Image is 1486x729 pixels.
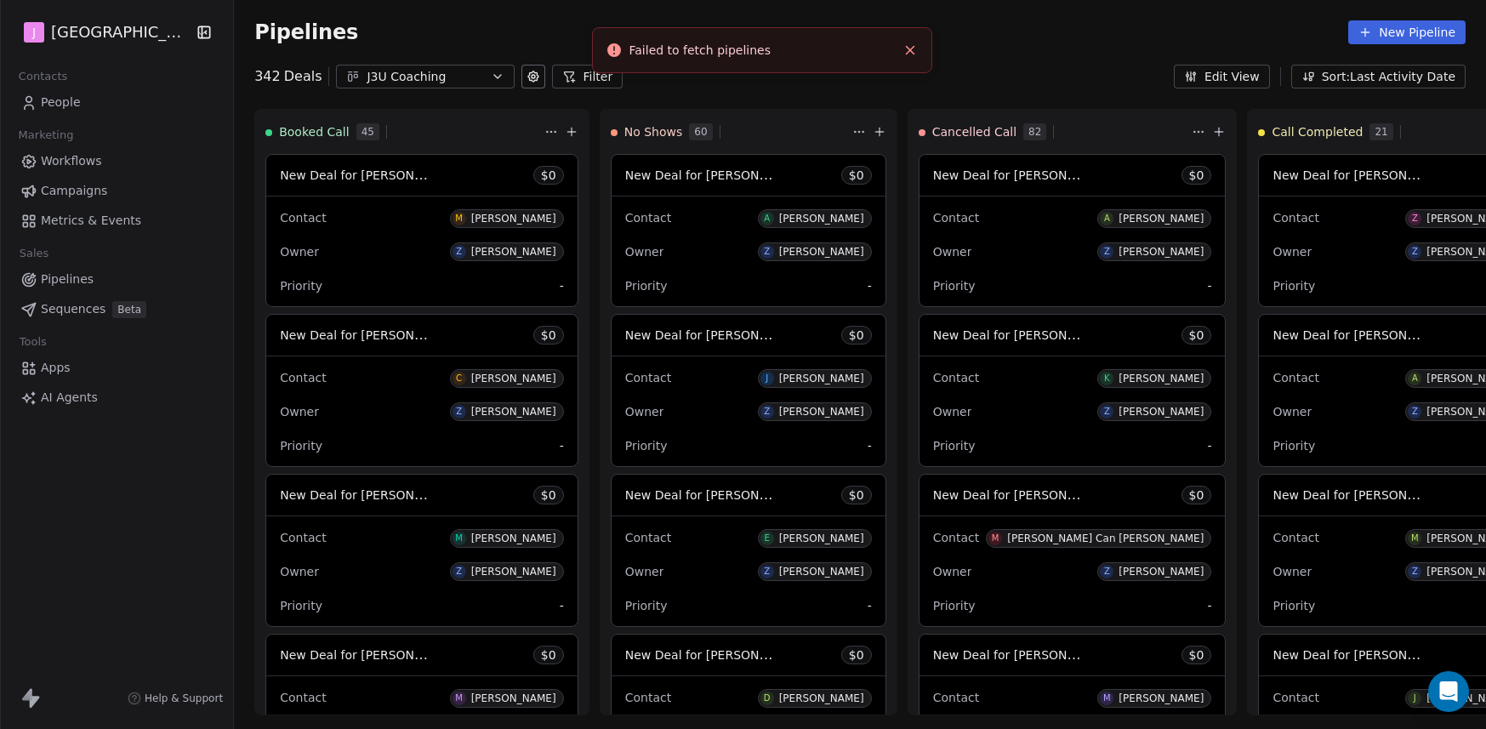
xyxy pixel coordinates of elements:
span: $ 0 [1189,327,1204,344]
span: Contact [625,211,671,225]
span: J [32,24,36,41]
span: Contact [933,371,979,384]
div: [PERSON_NAME] [471,373,556,384]
div: Z [764,245,770,259]
div: [PERSON_NAME] Can [PERSON_NAME] [1007,533,1204,544]
span: Marketing [11,122,81,148]
span: New Deal for [PERSON_NAME] [280,487,459,503]
div: New Deal for [PERSON_NAME]$0ContactJ[PERSON_NAME]OwnerZ[PERSON_NAME]Priority- [611,314,886,467]
span: Priority [625,599,668,612]
div: Z [764,405,770,419]
div: [PERSON_NAME] [779,566,864,578]
span: Tools [12,329,54,355]
span: - [1207,277,1211,294]
span: New Deal for [PERSON_NAME] [1272,167,1452,183]
button: Edit View [1174,65,1270,88]
span: Contact [280,531,326,544]
span: New Deal for [PERSON_NAME] [1272,327,1452,343]
span: People [41,94,81,111]
div: Z [1104,245,1110,259]
div: Z [764,565,770,578]
div: New Deal for [PERSON_NAME]$0ContactE[PERSON_NAME]OwnerZ[PERSON_NAME]Priority- [611,474,886,627]
div: Z [1412,565,1418,578]
span: New Deal for [PERSON_NAME] [933,167,1113,183]
div: New Deal for [PERSON_NAME]$0ContactC[PERSON_NAME]OwnerZ[PERSON_NAME]Priority- [265,314,578,467]
div: New Deal for [PERSON_NAME]$0ContactM[PERSON_NAME]OwnerZ[PERSON_NAME]Priority- [265,154,578,307]
div: [PERSON_NAME] [1119,246,1204,258]
span: New Deal for [PERSON_NAME] [625,487,805,503]
span: $ 0 [1189,167,1204,184]
span: New Deal for [PERSON_NAME] [1272,646,1452,663]
a: AI Agents [14,384,219,412]
span: Owner [625,245,664,259]
div: [PERSON_NAME] [471,533,556,544]
span: New Deal for [PERSON_NAME] [933,327,1113,343]
span: New Deal for [PERSON_NAME] [625,327,805,343]
div: M [455,692,463,705]
span: $ 0 [541,327,556,344]
div: M [1411,532,1419,545]
div: [PERSON_NAME] [471,246,556,258]
span: Pipelines [254,20,358,44]
span: 21 [1369,123,1392,140]
div: No Shows60 [611,110,849,154]
div: Z [1412,405,1418,419]
div: New Deal for [PERSON_NAME] Can [PERSON_NAME]$0ContactM[PERSON_NAME] Can [PERSON_NAME]OwnerZ[PERSO... [919,474,1227,627]
span: Priority [1272,599,1315,612]
div: [PERSON_NAME] [779,213,864,225]
span: - [1207,437,1211,454]
div: J3U Coaching [367,68,484,86]
div: M [455,212,463,225]
span: New Deal for [PERSON_NAME] [625,167,805,183]
span: Metrics & Events [41,212,141,230]
a: Campaigns [14,177,219,205]
span: Owner [1272,565,1312,578]
span: Contact [1272,691,1318,704]
div: [PERSON_NAME] [1119,566,1204,578]
div: [PERSON_NAME] [779,692,864,704]
span: Priority [933,279,976,293]
span: Priority [280,279,322,293]
span: Priority [1272,279,1315,293]
div: Z [456,565,462,578]
span: Deals [284,66,322,87]
div: Open Intercom Messenger [1428,671,1469,712]
span: Priority [1272,439,1315,453]
span: Sales [12,241,56,266]
button: J[GEOGRAPHIC_DATA] [20,18,185,47]
span: Priority [625,279,668,293]
div: A [1104,212,1110,225]
div: Z [456,245,462,259]
span: 82 [1023,123,1046,140]
span: Owner [625,565,664,578]
div: New Deal for [PERSON_NAME]$0ContactA[PERSON_NAME]OwnerZ[PERSON_NAME]Priority- [611,154,886,307]
span: - [560,277,564,294]
span: Apps [41,359,71,377]
span: $ 0 [849,646,864,664]
div: M [455,532,463,545]
span: Beta [112,301,146,318]
span: Owner [280,405,319,419]
div: M [1103,692,1111,705]
div: [PERSON_NAME] [471,692,556,704]
div: Failed to fetch pipelines [629,42,896,60]
span: Contact [625,371,671,384]
span: Priority [625,439,668,453]
span: New Deal for [PERSON_NAME] [933,646,1113,663]
span: Help & Support [145,692,223,705]
button: New Pipeline [1348,20,1466,44]
span: AI Agents [41,389,98,407]
span: $ 0 [849,167,864,184]
span: $ 0 [849,327,864,344]
div: Z [1104,405,1110,419]
a: Pipelines [14,265,219,293]
span: Contact [280,691,326,704]
span: Campaigns [41,182,107,200]
a: Help & Support [128,692,223,705]
div: D [764,692,771,705]
span: Owner [933,245,972,259]
span: Contact [280,371,326,384]
span: Contact [280,211,326,225]
div: E [764,532,769,545]
div: Z [456,405,462,419]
